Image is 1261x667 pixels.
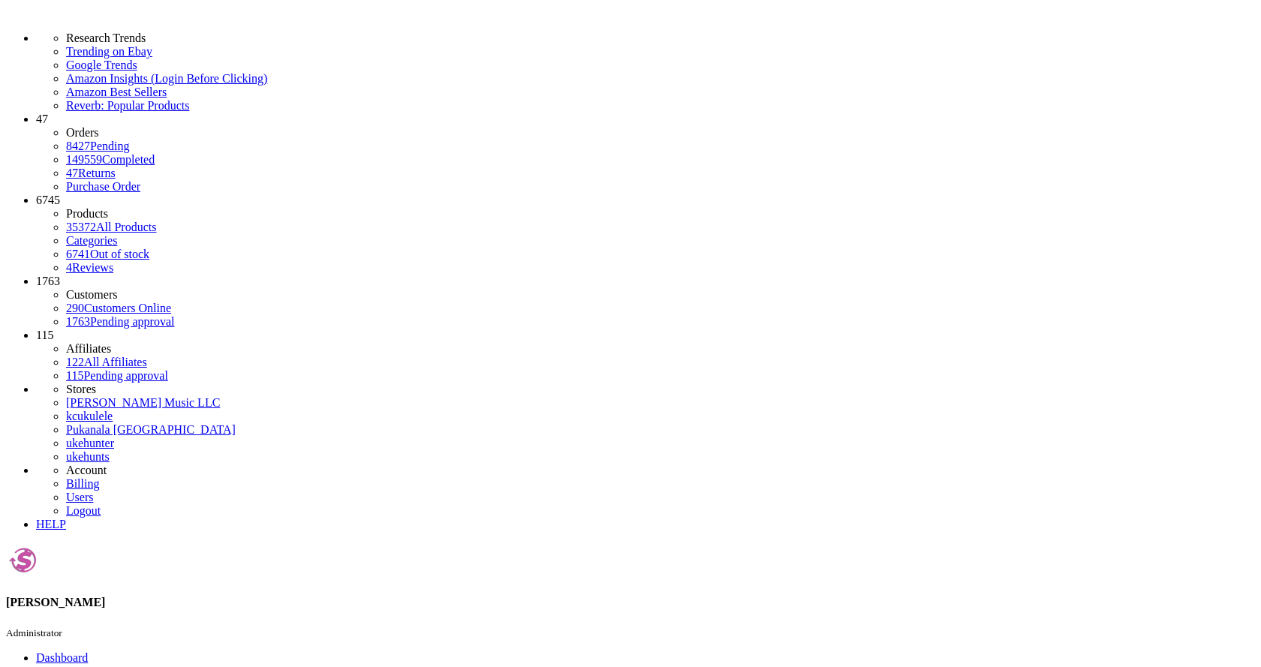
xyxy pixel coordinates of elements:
[66,261,113,274] a: 4Reviews
[66,99,1255,113] a: Reverb: Popular Products
[66,288,1255,302] li: Customers
[66,221,156,233] a: 35372All Products
[66,261,72,274] span: 4
[66,153,102,166] span: 149559
[6,543,40,577] img: Brandon Pearce
[6,627,62,638] small: Administrator
[66,410,113,422] a: kcukulele
[66,140,90,152] span: 8427
[66,396,220,409] a: [PERSON_NAME] Music LLC
[66,167,116,179] a: 47Returns
[66,356,147,368] a: 122All Affiliates
[36,518,66,530] a: HELP
[66,248,149,260] a: 6741Out of stock
[66,234,117,247] a: Categories
[66,140,1255,153] a: 8427Pending
[66,315,174,328] a: 1763Pending approval
[66,86,1255,99] a: Amazon Best Sellers
[66,423,236,436] a: Pukanala [GEOGRAPHIC_DATA]
[66,504,101,517] a: Logout
[66,126,1255,140] li: Orders
[66,59,1255,72] a: Google Trends
[66,491,93,503] a: Users
[66,207,1255,221] li: Products
[66,383,1255,396] li: Stores
[66,315,90,328] span: 1763
[66,302,171,314] a: 290Customers Online
[66,464,1255,477] li: Account
[66,369,83,382] span: 115
[36,194,60,206] span: 6745
[36,275,60,287] span: 1763
[66,153,155,166] a: 149559Completed
[66,221,96,233] span: 35372
[66,72,1255,86] a: Amazon Insights (Login Before Clicking)
[66,248,90,260] span: 6741
[66,302,84,314] span: 290
[66,356,84,368] span: 122
[66,450,110,463] a: ukehunts
[36,113,48,125] span: 47
[66,369,168,382] a: 115Pending approval
[66,437,114,449] a: ukehunter
[36,329,53,341] span: 115
[66,45,1255,59] a: Trending on Ebay
[66,180,140,193] a: Purchase Order
[66,342,1255,356] li: Affiliates
[66,477,99,490] a: Billing
[6,596,1255,609] h4: [PERSON_NAME]
[36,651,88,664] a: Dashboard
[66,32,1255,45] li: Research Trends
[66,167,78,179] span: 47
